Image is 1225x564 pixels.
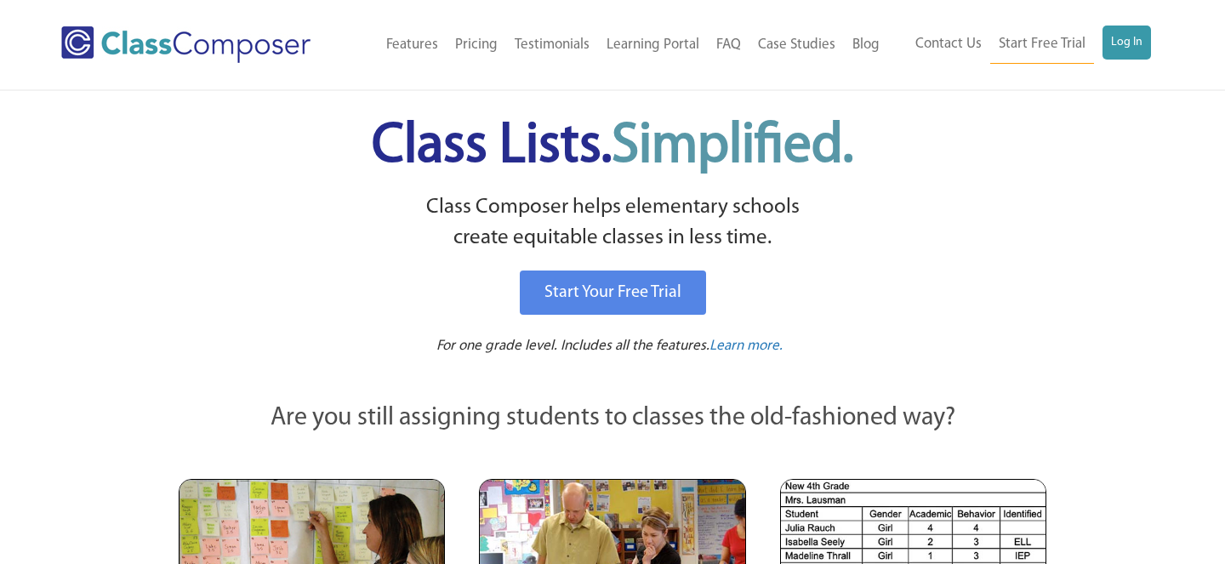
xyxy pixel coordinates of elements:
span: For one grade level. Includes all the features. [436,339,709,353]
a: Pricing [447,26,506,64]
a: Learn more. [709,336,783,357]
a: Blog [844,26,888,64]
a: Case Studies [749,26,844,64]
span: Start Your Free Trial [544,284,681,301]
nav: Header Menu [888,26,1151,64]
a: Start Free Trial [990,26,1094,64]
img: Class Composer [61,26,311,63]
span: Class Lists. [372,119,853,174]
a: FAQ [708,26,749,64]
p: Class Composer helps elementary schools create equitable classes in less time. [176,192,1049,254]
a: Start Your Free Trial [520,271,706,315]
a: Log In [1102,26,1151,60]
a: Learning Portal [598,26,708,64]
span: Simplified. [612,119,853,174]
a: Contact Us [907,26,990,63]
a: Testimonials [506,26,598,64]
a: Features [378,26,447,64]
p: Are you still assigning students to classes the old-fashioned way? [179,400,1046,437]
nav: Header Menu [350,26,888,64]
span: Learn more. [709,339,783,353]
